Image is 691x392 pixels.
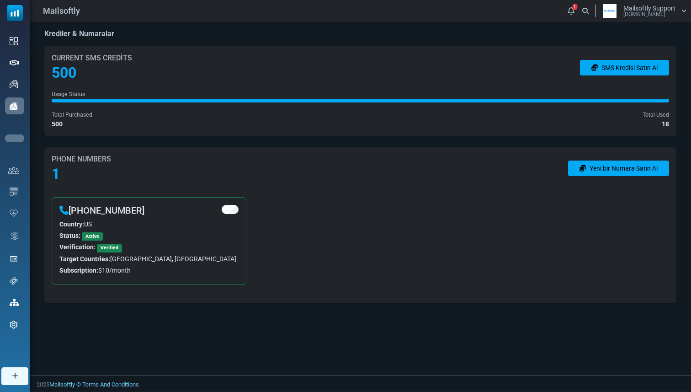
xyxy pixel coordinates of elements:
h6: Current SMS Credits [52,54,132,62]
p: [GEOGRAPHIC_DATA], [GEOGRAPHIC_DATA] [59,254,239,264]
h2: 500 [52,64,132,81]
strong: Subscription: [59,267,98,274]
a: User Logo Mailsoftly Support [DOMAIN_NAME] [598,4,686,18]
strong: Target Countries: [59,255,110,263]
strong: Status: [59,232,80,239]
p: $10/month [59,266,239,275]
img: email-templates-icon.svg [10,188,18,196]
strong: Country: [59,220,84,228]
span: Verified [97,244,122,252]
img: campaigns-icon.png [10,80,18,88]
img: mailsoftly_icon_blue_white.svg [7,5,23,21]
h5: Krediler & Numaralar [44,29,114,38]
img: contacts-icon.svg [8,167,19,173]
a: Terms And Conditions [82,381,139,388]
strong: Verification: [59,243,96,251]
span: Active [82,232,103,241]
span: Mailsoftly Support [623,5,675,11]
a: Yeni bir Numara Satın Al [568,161,669,176]
img: settings-icon.svg [10,321,18,329]
a: Mailsoftly © [49,381,81,388]
h2: 1 [52,165,111,183]
div: [PHONE_NUMBER] [59,205,144,216]
img: workflow.svg [10,231,20,241]
img: domain-health-icon.svg [10,209,18,217]
footer: 2025 [30,375,691,392]
img: campaigns-icon-active.png [10,102,18,110]
small: Usage Status [52,91,85,97]
span: 1 [572,4,577,10]
span: 500 [52,119,63,129]
span: [DOMAIN_NAME] [623,11,665,17]
small: Total Purchased [52,112,92,118]
img: landing_pages.svg [10,255,18,263]
img: User Logo [598,4,621,18]
span: Mailsoftly [43,5,80,17]
span: translation missing: tr.layouts.footer.terms_and_conditions [82,381,139,388]
h6: Phone Numbers [52,155,111,163]
small: Total Used [643,112,669,118]
a: 1 [565,5,577,17]
img: dashboard-icon.svg [10,37,18,45]
img: support-icon.svg [10,277,18,285]
a: SMS Kredisi Satın Al [580,60,669,75]
p: US [59,220,239,229]
span: 18 [662,119,669,129]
